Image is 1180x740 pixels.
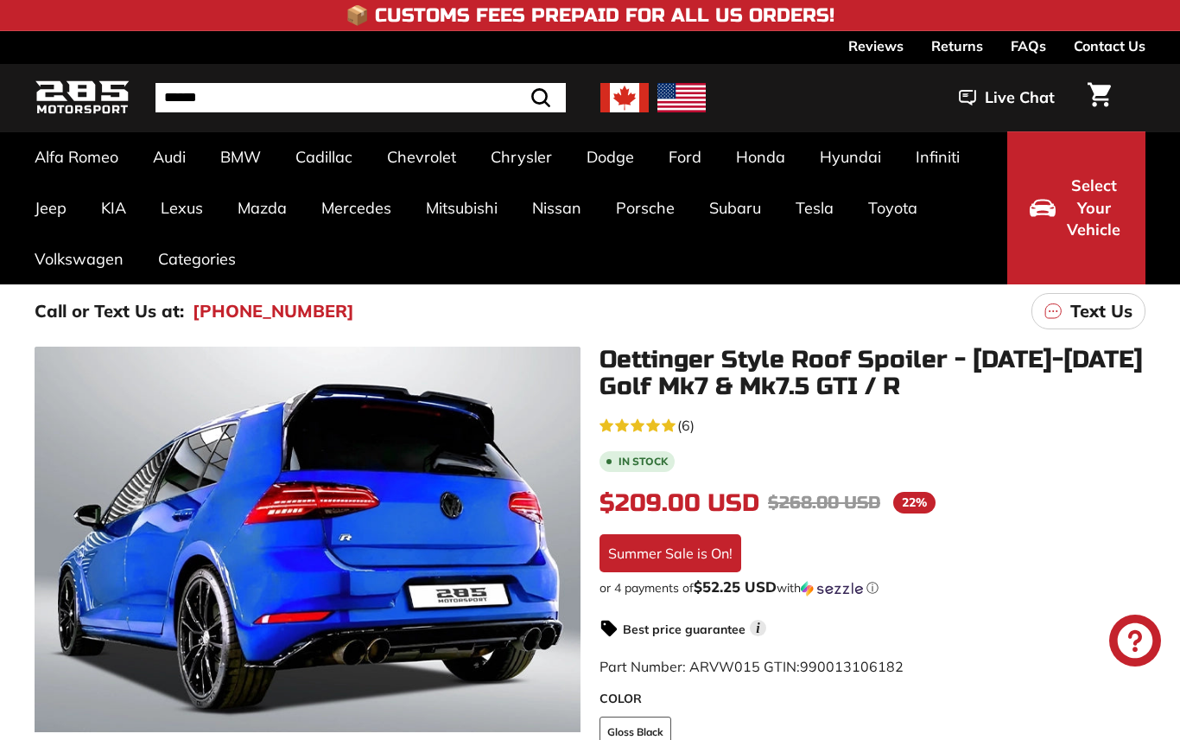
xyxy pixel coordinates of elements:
div: Summer Sale is On! [600,534,741,572]
h4: 📦 Customs Fees Prepaid for All US Orders! [346,5,834,26]
a: BMW [203,131,278,182]
a: KIA [84,182,143,233]
div: or 4 payments of with [600,579,1145,596]
a: Dodge [569,131,651,182]
a: Lexus [143,182,220,233]
p: Text Us [1070,298,1132,324]
span: Part Number: ARVW015 GTIN: [600,658,904,675]
a: Hyundai [803,131,898,182]
a: Chrysler [473,131,569,182]
img: Logo_285_Motorsport_areodynamics_components [35,78,130,118]
strong: Best price guarantee [623,622,745,637]
a: Toyota [851,182,935,233]
inbox-online-store-chat: Shopify online store chat [1104,615,1166,671]
a: Honda [719,131,803,182]
a: Mercedes [304,182,409,233]
img: Sezzle [801,581,863,596]
input: Search [155,83,566,112]
h1: Oettinger Style Roof Spoiler - [DATE]-[DATE] Golf Mk7 & Mk7.5 GTI / R [600,347,1145,400]
span: $268.00 USD [768,492,880,514]
span: Select Your Vehicle [1064,175,1123,241]
a: Porsche [599,182,692,233]
span: $209.00 USD [600,488,759,518]
span: 990013106182 [800,658,904,675]
a: Reviews [848,31,904,61]
div: or 4 payments of$52.25 USDwithSezzle Click to learn more about Sezzle [600,579,1145,596]
span: Live Chat [985,86,1055,109]
a: Cadillac [278,131,370,182]
a: Audi [136,131,203,182]
a: Volkswagen [17,233,141,284]
a: Infiniti [898,131,977,182]
b: In stock [619,456,668,467]
span: (6) [677,415,695,436]
label: COLOR [600,690,1145,708]
a: 4.7 rating (6 votes) [600,413,1145,436]
span: i [750,620,766,636]
span: 22% [893,492,936,514]
a: Subaru [692,182,778,233]
a: Tesla [778,182,851,233]
button: Live Chat [936,76,1077,119]
a: Ford [651,131,719,182]
a: Categories [141,233,253,284]
a: Contact Us [1074,31,1145,61]
span: $52.25 USD [694,577,777,596]
a: Nissan [515,182,599,233]
a: Mazda [220,182,304,233]
p: Call or Text Us at: [35,298,184,324]
a: Text Us [1031,293,1145,329]
a: Jeep [17,182,84,233]
a: Mitsubishi [409,182,515,233]
a: Returns [931,31,983,61]
button: Select Your Vehicle [1007,131,1145,284]
a: Cart [1077,68,1121,127]
a: Alfa Romeo [17,131,136,182]
a: FAQs [1011,31,1046,61]
a: [PHONE_NUMBER] [193,298,354,324]
a: Chevrolet [370,131,473,182]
